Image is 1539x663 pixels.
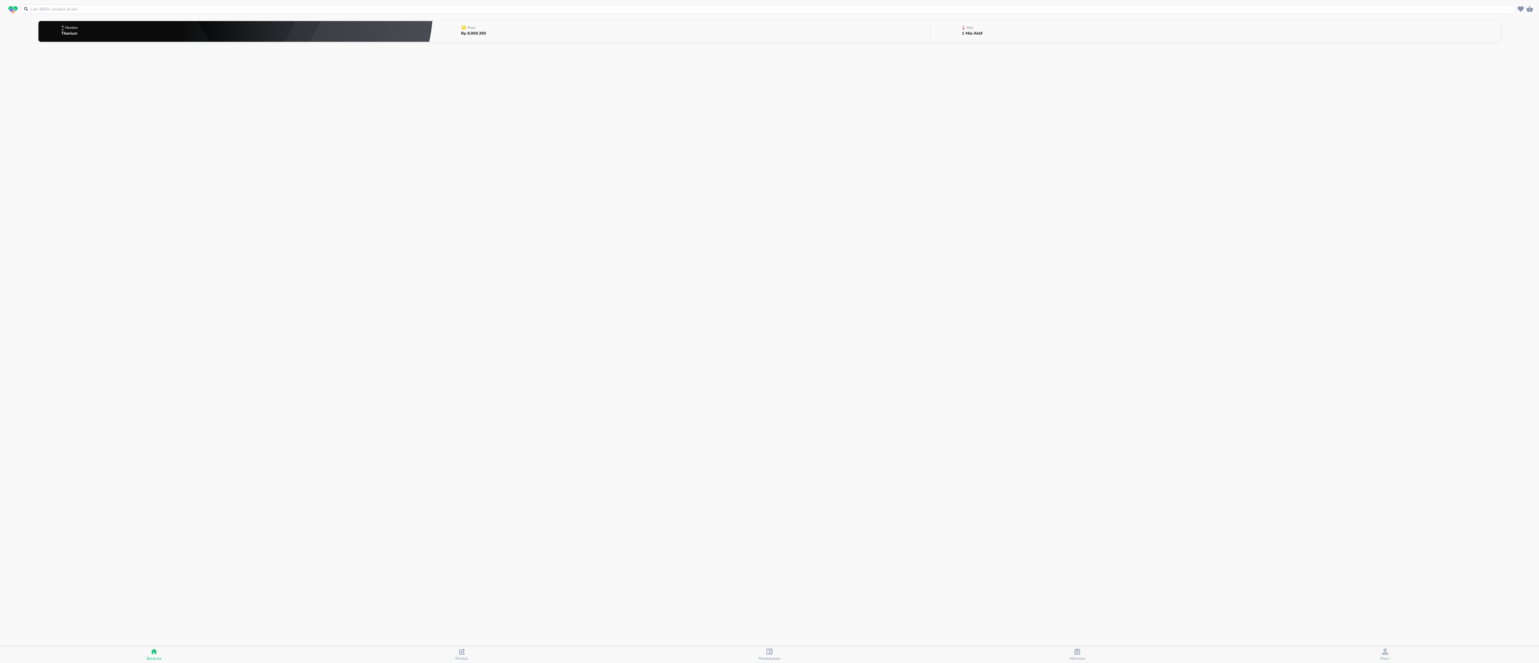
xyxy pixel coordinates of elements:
p: Misi [967,26,973,29]
button: Produk [308,646,616,663]
button: Pembayaran [616,646,923,663]
p: Titanium [61,32,79,35]
p: Member [65,26,78,29]
p: 1 Misi Aktif [962,32,983,35]
span: Produk [455,656,468,661]
span: Pembayaran [759,656,781,661]
button: Misi1 Misi Aktif [930,20,1501,43]
button: Aktivitas [923,646,1231,663]
input: Cari 4000+ produk di sini [30,6,1515,12]
p: Rp 8.909.390 [461,32,486,35]
button: PoinRp 8.909.390 [433,20,930,43]
img: logo_swiperx_s.bd005f3b.svg [8,6,18,14]
span: Aktivitas [1069,656,1085,661]
p: Poin [468,26,475,29]
span: Akun [1380,656,1390,661]
button: Akun [1231,646,1539,663]
span: Beranda [147,656,161,661]
button: MemberTitanium [38,20,433,43]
